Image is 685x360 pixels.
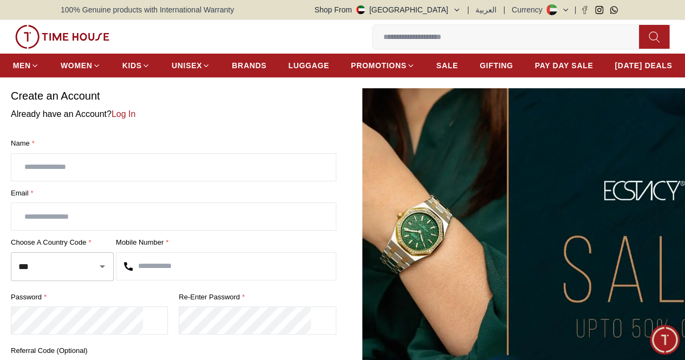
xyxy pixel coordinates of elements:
a: Whatsapp [610,6,618,14]
a: Facebook [580,6,589,14]
a: PAY DAY SALE [534,56,593,75]
a: Log In [112,109,135,119]
label: Referral Code (Optional) [11,345,336,356]
label: Choose a country code [11,237,114,248]
span: [DATE] DEALS [615,60,672,71]
button: Open [95,259,110,274]
label: Name [11,138,336,149]
span: PROMOTIONS [351,60,407,71]
span: BRANDS [232,60,266,71]
label: Mobile Number [116,237,336,248]
img: Profile picture of Zoe [33,10,51,28]
span: Request a callback [22,202,98,215]
span: KIDS [122,60,142,71]
span: New Enquiry [33,153,84,166]
span: Track your Shipment [118,202,201,215]
span: LUGGAGE [288,60,329,71]
span: | [574,4,576,15]
span: Hello! I'm your Time House Watches Support Assistant. How can I assist you [DATE]? [18,99,166,134]
div: Currency [512,4,547,15]
div: [PERSON_NAME] [57,14,181,24]
button: Shop From[GEOGRAPHIC_DATA] [315,4,461,15]
img: United Arab Emirates [356,5,365,14]
a: UNISEX [172,56,210,75]
a: [DATE] DEALS [615,56,672,75]
div: Track your Shipment [111,199,208,219]
div: Exchanges [151,149,208,169]
a: MEN [13,56,39,75]
a: PROMOTIONS [351,56,415,75]
h1: Create an Account [11,88,336,103]
div: [PERSON_NAME] [11,78,214,89]
span: GIFTING [480,60,513,71]
span: Exchanges [158,153,201,166]
span: | [503,4,505,15]
div: Request a callback [15,199,105,219]
a: KIDS [122,56,150,75]
em: Back [8,8,30,30]
img: ... [15,25,109,49]
span: Nearest Store Locator [113,178,201,191]
div: Services [97,149,145,169]
span: UNISEX [172,60,202,71]
a: WOMEN [61,56,101,75]
textarea: We are here to help you [3,235,214,290]
label: Re-enter Password [179,292,336,303]
span: Services [104,153,138,166]
p: Already have an Account? [11,108,336,121]
span: | [467,4,469,15]
span: PAY DAY SALE [534,60,593,71]
div: New Enquiry [26,149,92,169]
span: 100% Genuine products with International Warranty [61,4,234,15]
a: SALE [436,56,458,75]
label: Email [11,188,336,199]
a: Instagram [595,6,603,14]
span: 12:38 PM [145,130,172,137]
span: WOMEN [61,60,93,71]
div: Chat Widget [650,325,680,355]
a: BRANDS [232,56,266,75]
button: العربية [475,4,497,15]
a: LUGGAGE [288,56,329,75]
label: password [11,292,168,303]
span: SALE [436,60,458,71]
div: Nearest Store Locator [106,174,208,194]
a: GIFTING [480,56,513,75]
span: MEN [13,60,31,71]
